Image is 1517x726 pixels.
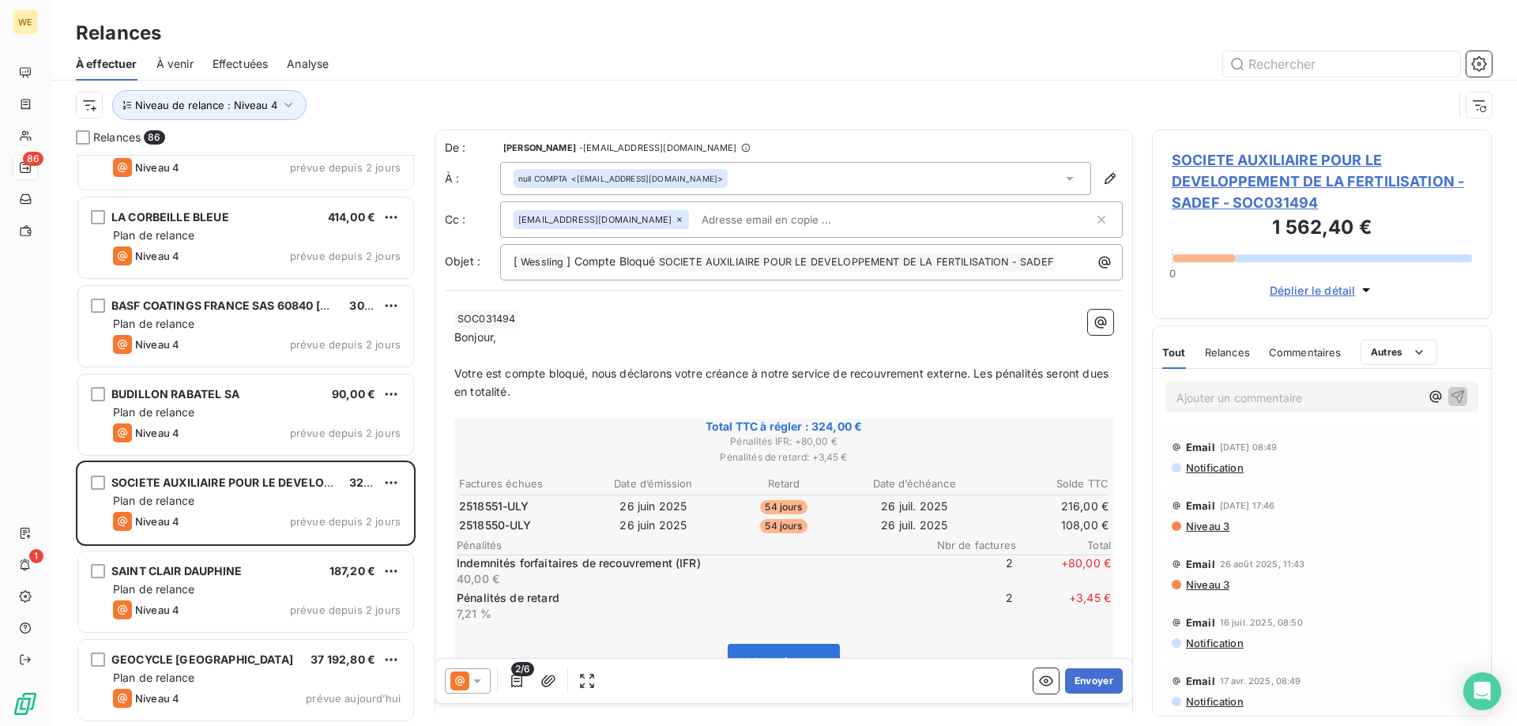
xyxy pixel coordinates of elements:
span: ] Compte Bloqué [567,254,655,268]
span: SAINT CLAIR DAUPHINE [111,564,242,577]
span: prévue depuis 2 jours [290,250,401,262]
span: Wessling [518,254,566,272]
span: 324,00 € [349,476,400,489]
span: prévue depuis 2 jours [290,515,401,528]
span: Plan de relance [113,494,194,507]
span: Niveau 3 [1184,520,1229,532]
span: Niveau 3 [1184,578,1229,591]
span: Plan de relance [113,405,194,419]
span: Tout [1162,346,1186,359]
img: Logo LeanPay [13,691,38,717]
span: Notification [1184,695,1244,708]
p: Indemnités forfaitaires de recouvrement (IFR) [457,555,915,571]
span: 302,40 € [349,299,400,312]
span: Voir les factures [741,655,826,668]
span: 37 192,80 € [311,653,375,666]
td: 26 juil. 2025 [850,517,979,534]
span: prévue depuis 2 jours [290,338,401,351]
label: Cc : [445,212,500,228]
span: À venir [156,56,194,72]
button: Déplier le détail [1265,281,1380,299]
span: null COMPTA [518,173,568,184]
span: Plan de relance [113,582,194,596]
th: Date d’échéance [850,476,979,492]
span: prévue aujourd’hui [306,692,401,705]
span: 2518550-ULY [459,517,532,533]
td: 26 juin 2025 [589,498,717,515]
span: prévue depuis 2 jours [290,604,401,616]
span: 2 [918,555,1013,587]
button: Autres [1361,340,1437,365]
span: Niveau 4 [135,692,179,705]
span: Niveau 4 [135,250,179,262]
span: prévue depuis 2 jours [290,161,401,174]
span: + 3,45 € [1016,590,1111,622]
span: - [EMAIL_ADDRESS][DOMAIN_NAME] [579,143,736,152]
span: Pénalités IFR : + 80,00 € [457,434,1111,449]
span: 187,20 € [329,564,375,577]
th: Solde TTC [981,476,1109,492]
th: Date d’émission [589,476,717,492]
span: SOCIETE AUXILIAIRE POUR LE DEVELOPPEMENT DE LA FERTILISATION - SADEF [657,254,1056,272]
p: 7,21 % [457,606,915,622]
span: À effectuer [76,56,137,72]
div: WE [13,9,38,35]
span: 17 avr. 2025, 08:49 [1220,676,1301,686]
span: Commentaires [1269,346,1342,359]
span: Total [1016,539,1111,551]
span: Email [1186,499,1215,512]
span: 86 [23,152,43,166]
span: 16 juil. 2025, 08:50 [1220,618,1303,627]
span: Plan de relance [113,317,194,330]
span: Notification [1184,637,1244,649]
span: Email [1186,616,1215,629]
span: GEOCYCLE [GEOGRAPHIC_DATA] [111,653,293,666]
span: [DATE] 17:46 [1220,501,1275,510]
span: Pénalités de retard : + 3,45 € [457,450,1111,465]
h3: 1 562,40 € [1172,213,1472,245]
span: Déplier le détail [1270,282,1356,299]
span: 2518551-ULY [459,498,529,514]
span: Email [1186,675,1215,687]
span: [EMAIL_ADDRESS][DOMAIN_NAME] [518,215,672,224]
span: Plan de relance [113,228,194,242]
th: Retard [719,476,848,492]
span: Nbr de factures [921,539,1016,551]
span: 2 [918,590,1013,622]
span: 26 août 2025, 11:43 [1220,559,1305,569]
span: Niveau 4 [135,604,179,616]
td: 216,00 € [981,498,1109,515]
td: 26 juin 2025 [589,517,717,534]
input: Rechercher [1223,51,1460,77]
span: 414,00 € [328,210,375,224]
span: prévue depuis 2 jours [290,427,401,439]
td: 108,00 € [981,517,1109,534]
span: BUDILLON RABATEL SA [111,387,239,401]
span: 54 jours [760,519,807,533]
span: De : [445,140,500,156]
span: + 80,00 € [1016,555,1111,587]
div: <[EMAIL_ADDRESS][DOMAIN_NAME]> [518,173,723,184]
span: Niveau 4 [135,161,179,174]
span: 90,00 € [332,387,375,401]
span: Niveau de relance : Niveau 4 [135,99,277,111]
span: BASF COATINGS FRANCE SAS 60840 [GEOGRAPHIC_DATA]-[GEOGRAPHIC_DATA] [111,299,556,312]
span: LA CORBEILLE BLEUE [111,210,229,224]
span: Relances [1205,346,1250,359]
p: 40,00 € [457,571,915,587]
span: Email [1186,441,1215,453]
p: Pénalités de retard [457,590,915,606]
label: À : [445,171,500,186]
span: [PERSON_NAME] [503,143,576,152]
span: Effectuées [213,56,269,72]
span: Niveau 4 [135,338,179,351]
span: Votre est compte bloqué, nous déclarons votre créance à notre service de recouvrement externe. Le... [454,367,1112,398]
span: [ [514,254,518,268]
span: 86 [144,130,164,145]
button: Niveau de relance : Niveau 4 [112,90,307,120]
span: Pénalités [457,539,921,551]
span: Niveau 4 [135,427,179,439]
span: Total TTC à régler : 324,00 € [457,419,1111,434]
h3: Relances [76,19,161,47]
button: Envoyer [1065,668,1123,694]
